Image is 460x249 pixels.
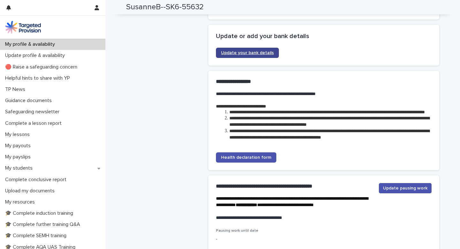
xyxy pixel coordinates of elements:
p: My students [3,165,38,171]
a: Update your bank details [216,48,279,58]
button: Update pausing work [379,183,432,193]
p: Complete conclusive report [3,177,72,183]
p: My lessons [3,132,35,138]
span: Pausing work until date [216,229,258,233]
p: - [216,236,283,243]
p: Guidance documents [3,98,57,104]
p: My resources [3,199,40,205]
span: Health declaration form [221,155,271,160]
p: Helpful hints to share with YP [3,75,75,81]
p: My payslips [3,154,36,160]
p: My payouts [3,143,36,149]
span: Update pausing work [383,185,427,191]
p: 🎓 Complete induction training [3,210,78,216]
h2: SusanneB--SK6-55632 [126,3,204,12]
p: 🔴 Raise a safeguarding concern [3,64,82,70]
a: Health declaration form [216,152,276,163]
p: 🎓 Complete SEMH training [3,233,72,239]
h2: Update or add your bank details [216,32,432,40]
p: 🎓 Complete further training Q&A [3,221,85,228]
p: TP News [3,86,30,92]
p: Safeguarding newsletter [3,109,65,115]
p: Upload my documents [3,188,60,194]
p: Complete a lesson report [3,120,67,126]
p: My profile & availability [3,41,60,47]
img: M5nRWzHhSzIhMunXDL62 [5,21,41,34]
span: Update your bank details [221,51,274,55]
p: Update profile & availability [3,52,70,59]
